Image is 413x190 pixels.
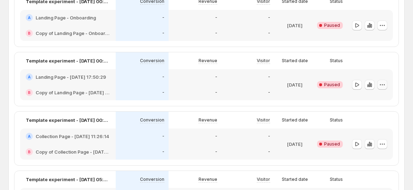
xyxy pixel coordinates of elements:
p: - [268,74,270,80]
p: - [215,30,217,36]
p: - [215,133,217,139]
p: - [215,149,217,155]
p: Status [330,117,343,123]
h2: Landing Page - [DATE] 17:50:29 [36,73,106,81]
span: Paused [324,141,340,147]
p: - [162,74,164,80]
p: Visitor [257,58,270,64]
p: - [162,149,164,155]
p: - [268,133,270,139]
p: Conversion [140,58,164,64]
p: Template experiment - [DATE] 00:44:04 [26,57,110,64]
p: - [215,15,217,20]
h2: Copy of Collection Page - [DATE] 11:26:14 [36,148,110,155]
h2: Copy of Landing Page - Onboarding [36,30,110,37]
p: Status [330,58,343,64]
h2: B [28,90,31,95]
p: Revenue [199,117,217,123]
p: - [215,74,217,80]
p: - [162,90,164,95]
p: - [215,90,217,95]
p: Visitor [257,177,270,182]
p: Revenue [199,58,217,64]
h2: Collection Page - [DATE] 11:26:14 [36,133,109,140]
h2: B [28,150,31,154]
p: - [268,30,270,36]
p: Started date [282,177,308,182]
span: Paused [324,82,340,88]
span: Paused [324,23,340,28]
h2: B [28,31,31,35]
h2: A [28,16,31,20]
p: Revenue [199,177,217,182]
p: - [162,133,164,139]
p: Conversion [140,177,164,182]
p: [DATE] [287,22,303,29]
p: Conversion [140,117,164,123]
p: - [162,30,164,36]
h2: A [28,75,31,79]
p: [DATE] [287,81,303,88]
p: - [162,15,164,20]
p: [DATE] [287,141,303,148]
p: Template experiment - [DATE] 00:44:38 [26,117,110,124]
p: - [268,15,270,20]
p: Template experiment - [DATE] 05:31:15 [26,176,110,183]
h2: Landing Page - Onboarding [36,14,96,21]
p: - [268,90,270,95]
h2: Copy of Landing Page - [DATE] 17:50:29 [36,89,110,96]
p: Started date [282,58,308,64]
p: Started date [282,117,308,123]
p: Status [330,177,343,182]
p: - [268,149,270,155]
p: Visitor [257,117,270,123]
h2: A [28,134,31,138]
